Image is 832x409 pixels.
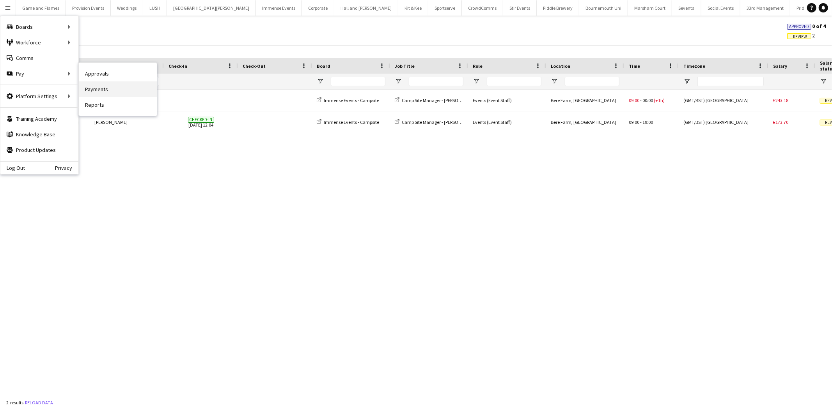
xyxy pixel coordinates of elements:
[55,165,78,171] a: Privacy
[256,0,302,16] button: Immense Events
[402,119,520,125] span: Camp Site Manager - [PERSON_NAME][GEOGRAPHIC_DATA]
[66,0,111,16] button: Provision Events
[188,117,214,123] span: Checked-in
[820,78,827,85] button: Open Filter Menu
[0,111,78,127] a: Training Academy
[317,97,379,103] a: Immense Events - Campsite
[317,119,379,125] a: Immense Events - Campsite
[0,88,78,104] div: Platform Settings
[683,63,705,69] span: Timezone
[503,0,537,16] button: Stir Events
[79,97,157,113] a: Reports
[642,119,653,125] span: 19:00
[773,63,787,69] span: Salary
[317,78,324,85] button: Open Filter Menu
[302,0,334,16] button: Corporate
[773,119,788,125] span: £173.70
[468,90,546,111] div: Events (Event Staff)
[324,97,379,103] span: Immense Events - Campsite
[0,142,78,158] a: Product Updates
[628,0,672,16] button: Marsham Court
[640,119,642,125] span: -
[579,0,628,16] button: Bournemouth Uni
[169,63,187,69] span: Check-In
[679,90,768,111] div: (GMT/BST) [GEOGRAPHIC_DATA]
[565,77,619,86] input: Location Filter Input
[395,97,520,103] a: Camp Site Manager - [PERSON_NAME][GEOGRAPHIC_DATA]
[90,111,164,133] div: [PERSON_NAME]
[546,111,624,133] div: Bere Farm, [GEOGRAPHIC_DATA]
[143,0,167,16] button: LUSH
[0,19,78,35] div: Boards
[787,32,815,39] span: 2
[740,0,790,16] button: 33rd Management
[551,63,570,69] span: Location
[790,0,830,16] button: Pride Festival
[679,111,768,133] div: (GMT/BST) [GEOGRAPHIC_DATA]
[409,77,463,86] input: Job Title Filter Input
[402,97,520,103] span: Camp Site Manager - [PERSON_NAME][GEOGRAPHIC_DATA]
[331,77,385,86] input: Board Filter Input
[334,0,398,16] button: Hall and [PERSON_NAME]
[398,0,428,16] button: Kit & Kee
[787,23,826,30] span: 0 of 4
[546,90,624,111] div: Bere Farm, [GEOGRAPHIC_DATA]
[629,63,640,69] span: Time
[701,0,740,16] button: Social Events
[473,63,483,69] span: Role
[0,50,78,66] a: Comms
[462,0,503,16] button: CrowdComms
[0,127,78,142] a: Knowledge Base
[395,119,520,125] a: Camp Site Manager - [PERSON_NAME][GEOGRAPHIC_DATA]
[169,111,233,133] span: [DATE] 12:04
[79,66,157,81] a: Approvals
[683,78,690,85] button: Open Filter Menu
[468,111,546,133] div: Events (Event Staff)
[697,77,764,86] input: Timezone Filter Input
[0,66,78,81] div: Pay
[642,97,653,103] span: 00:00
[428,0,462,16] button: Sportserve
[473,78,480,85] button: Open Filter Menu
[773,97,788,103] span: £243.18
[395,78,402,85] button: Open Filter Menu
[629,119,639,125] span: 09:00
[640,97,642,103] span: -
[0,35,78,50] div: Workforce
[629,97,639,103] span: 09:00
[243,63,266,69] span: Check-Out
[0,165,25,171] a: Log Out
[167,0,256,16] button: [GEOGRAPHIC_DATA][PERSON_NAME]
[317,63,330,69] span: Board
[79,81,157,97] a: Payments
[793,34,807,39] span: Review
[23,398,55,407] button: Reload data
[395,63,415,69] span: Job Title
[551,78,558,85] button: Open Filter Menu
[111,0,143,16] button: Weddings
[16,0,66,16] button: Game and Flames
[324,119,379,125] span: Immense Events - Campsite
[672,0,701,16] button: Seventa
[654,97,665,103] span: (+1h)
[789,24,809,29] span: Approved
[487,77,541,86] input: Role Filter Input
[537,0,579,16] button: Piddle Brewery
